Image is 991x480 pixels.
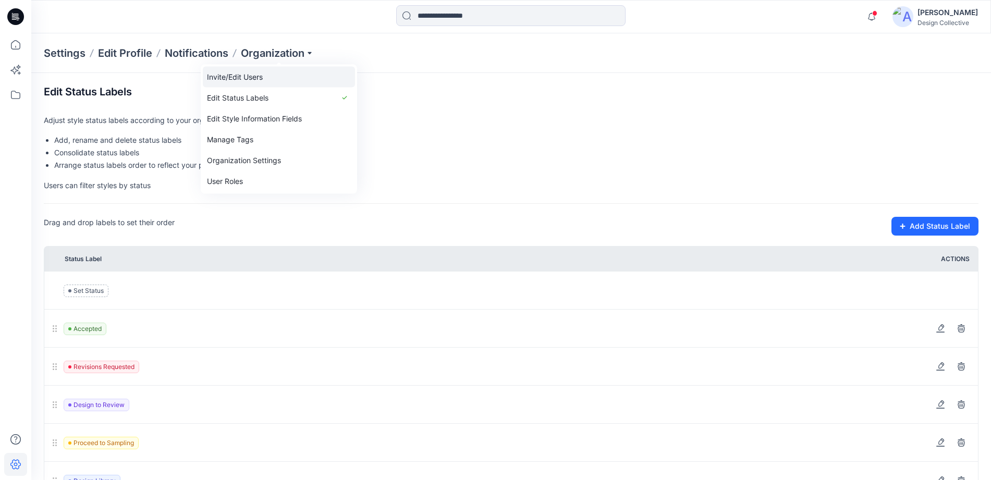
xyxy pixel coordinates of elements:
[44,46,85,60] p: Settings
[203,108,355,129] a: Edit Style Information Fields
[98,46,152,60] a: Edit Profile
[917,19,978,27] div: Design Collective
[54,134,978,146] li: Add, rename and delete status labels
[891,217,978,236] button: Add Status Label
[44,85,132,98] h2: Edit Status Labels
[203,129,355,150] a: Manage Tags
[54,159,978,171] li: Arrange status labels order to reflect your process
[64,323,106,335] span: Accepted
[64,437,139,449] span: Proceed to Sampling
[203,88,355,108] a: Edit Status Labels
[54,146,978,159] li: Consolidate status labels
[937,247,978,272] th: ACTIONS
[203,171,355,192] a: User Roles
[44,217,175,236] span: Drag and drop labels to set their order
[44,115,978,126] p: Adjust style status labels according to your organization's needs:
[892,6,913,27] img: avatar
[60,247,937,272] th: Status Label
[64,399,129,411] span: Design to Review
[165,46,228,60] a: Notifications
[917,6,978,19] div: [PERSON_NAME]
[64,285,108,297] span: Set Status
[44,180,978,191] p: Users can filter styles by status
[64,361,139,373] span: Revisions Requested
[203,67,355,88] a: Invite/Edit Users
[203,150,355,171] a: Organization Settings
